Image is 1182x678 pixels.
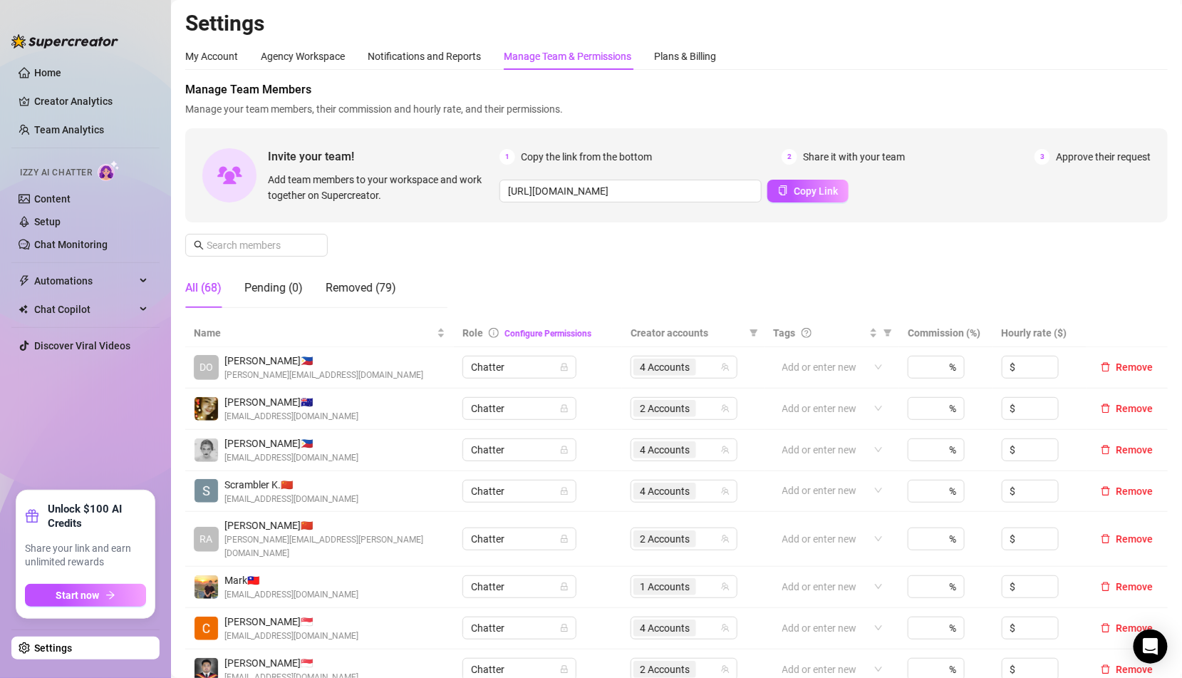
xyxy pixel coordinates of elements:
[631,325,744,341] span: Creator accounts
[489,328,499,338] span: info-circle
[195,617,218,640] img: Charlotte Acogido
[640,442,690,458] span: 4 Accounts
[471,481,568,502] span: Chatter
[224,588,358,602] span: [EMAIL_ADDRESS][DOMAIN_NAME]
[1101,362,1111,372] span: delete
[199,359,213,375] span: DO
[195,438,218,462] img: Audrey Elaine
[504,329,591,339] a: Configure Permissions
[778,185,788,195] span: copy
[883,329,892,337] span: filter
[1116,444,1154,456] span: Remove
[560,582,569,591] span: lock
[1116,581,1154,592] span: Remove
[633,661,696,678] span: 2 Accounts
[721,446,730,454] span: team
[34,193,71,205] a: Content
[195,397,218,421] img: deia jane boiser
[899,319,992,347] th: Commission (%)
[105,590,115,600] span: arrow-right
[633,400,696,417] span: 2 Accounts
[803,149,905,165] span: Share it with your team
[560,446,569,454] span: lock
[654,48,716,64] div: Plans & Billing
[1116,622,1154,634] span: Remove
[1101,534,1111,544] span: delete
[499,149,515,165] span: 1
[640,401,690,416] span: 2 Accounts
[560,535,569,543] span: lock
[640,579,690,595] span: 1 Accounts
[48,502,146,530] strong: Unlock $100 AI Credits
[224,518,445,533] span: [PERSON_NAME] 🇨🇳
[34,90,148,113] a: Creator Analytics
[34,124,104,135] a: Team Analytics
[633,483,696,500] span: 4 Accounts
[25,584,146,607] button: Start nowarrow-right
[224,655,358,671] span: [PERSON_NAME] 🇸🇬
[34,67,61,78] a: Home
[560,624,569,632] span: lock
[560,665,569,674] span: lock
[19,304,28,314] img: Chat Copilot
[471,439,568,461] span: Chatter
[368,48,481,64] div: Notifications and Reports
[1101,445,1111,455] span: delete
[224,477,358,493] span: Scrambler K. 🇨🇳
[224,630,358,643] span: [EMAIL_ADDRESS][DOMAIN_NAME]
[268,172,494,203] span: Add team members to your workspace and work together on Supercreator.
[721,624,730,632] span: team
[721,404,730,413] span: team
[504,48,631,64] div: Manage Team & Permissions
[224,493,358,506] span: [EMAIL_ADDRESS][DOMAIN_NAME]
[633,530,696,548] span: 2 Accounts
[747,322,761,344] span: filter
[185,101,1168,117] span: Manage your team members, their commission and hourly rate, and their permissions.
[1095,400,1159,417] button: Remove
[1116,664,1154,675] span: Remove
[1116,361,1154,373] span: Remove
[56,590,100,601] span: Start now
[224,353,423,369] span: [PERSON_NAME] 🇵🇭
[224,410,358,423] span: [EMAIL_ADDRESS][DOMAIN_NAME]
[1101,623,1111,633] span: delete
[207,237,308,253] input: Search members
[721,535,730,543] span: team
[1134,630,1168,664] div: Open Intercom Messenger
[34,340,130,351] a: Discover Viral Videos
[1056,149,1151,165] span: Approve their request
[633,359,696,376] span: 4 Accounts
[1101,404,1111,414] span: delete
[767,180,849,202] button: Copy Link
[224,572,358,588] span: Mark 🇹🇼
[471,356,568,378] span: Chatter
[802,328,812,338] span: question-circle
[1095,441,1159,458] button: Remove
[1095,359,1159,376] button: Remove
[471,617,568,639] span: Chatter
[1095,661,1159,678] button: Remove
[261,48,345,64] div: Agency Workspace
[19,275,30,287] span: thunderbolt
[471,528,568,550] span: Chatter
[268,148,499,165] span: Invite your team!
[471,398,568,419] span: Chatter
[326,279,396,297] div: Removed (79)
[560,404,569,413] span: lock
[1116,533,1154,545] span: Remove
[881,322,895,344] span: filter
[560,487,569,495] span: lock
[750,329,758,337] span: filter
[98,160,120,181] img: AI Chatter
[721,487,730,495] span: team
[244,279,303,297] div: Pending (0)
[224,533,445,560] span: [PERSON_NAME][EMAIL_ADDRESS][PERSON_NAME][DOMAIN_NAME]
[521,149,652,165] span: Copy the link from the bottom
[640,620,690,636] span: 4 Accounts
[224,369,423,382] span: [PERSON_NAME][EMAIL_ADDRESS][DOMAIN_NAME]
[1035,149,1050,165] span: 3
[185,279,222,297] div: All (68)
[633,620,696,637] span: 4 Accounts
[1095,578,1159,595] button: Remove
[195,479,218,503] img: Scrambler Kawi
